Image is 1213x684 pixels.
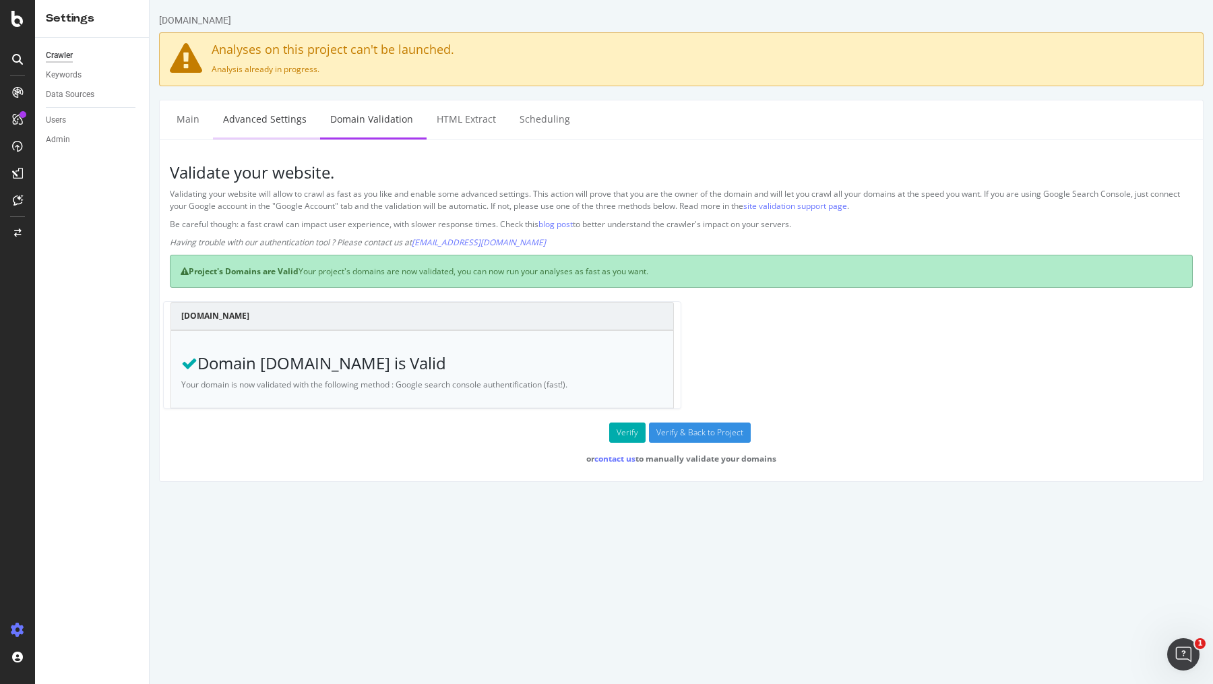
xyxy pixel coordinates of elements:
input: Verify & Back to Project [499,423,601,443]
h3: Validate your website. [20,164,1043,181]
button: Verify [460,423,496,443]
a: Domain Validation [170,100,274,137]
strong: or to manually validate your domains [437,453,627,464]
div: Settings [46,11,138,26]
span: 1 [1195,638,1206,649]
a: contact us [445,453,486,464]
a: Crawler [46,49,139,63]
h4: Analyses on this project can't be launched. [20,43,1043,57]
p: Analysis already in progress. [20,63,1043,75]
div: Crawler [46,49,73,63]
div: [DOMAIN_NAME] [9,13,82,27]
div: Data Sources [46,88,94,102]
h3: Domain [DOMAIN_NAME] is Valid [32,354,514,372]
div: Admin [46,133,70,147]
a: Users [46,113,139,127]
a: Advanced Settings [63,100,167,137]
a: blog post [389,218,423,230]
a: Scheduling [360,100,431,137]
p: Validating your website will allow to crawl as fast as you like and enable some advanced settings... [20,188,1043,211]
div: Your project's domains are now validated, you can now run your analyses as fast as you want. [20,255,1043,288]
a: Admin [46,133,139,147]
a: Data Sources [46,88,139,102]
iframe: Intercom live chat [1167,638,1200,671]
a: site validation support page [594,200,697,212]
strong: Project's Domains are Valid [31,266,149,277]
a: Main [17,100,60,137]
div: Users [46,113,66,127]
em: Having trouble with our authentication tool ? Please contact us at [20,237,396,248]
p: Be careful though: a fast crawl can impact user experience, with slower response times. Check thi... [20,218,1043,230]
a: Keywords [46,68,139,82]
h4: [DOMAIN_NAME] [32,309,514,323]
div: Keywords [46,68,82,82]
p: Your domain is now validated with the following method : Google search console authentification (... [32,379,514,390]
a: [EMAIL_ADDRESS][DOMAIN_NAME] [262,237,396,248]
a: HTML Extract [277,100,356,137]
